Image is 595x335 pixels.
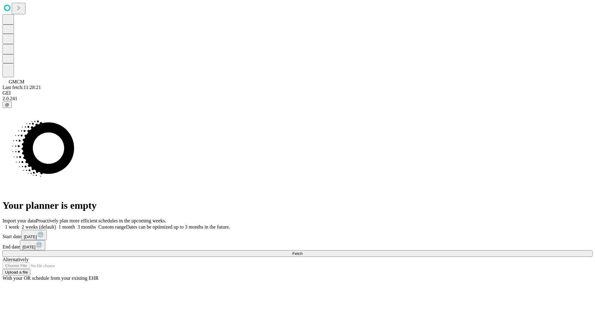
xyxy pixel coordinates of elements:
[36,218,166,223] span: Proactively plan more efficient schedules in the upcoming weeks.
[21,230,47,240] button: [DATE]
[22,245,35,249] span: [DATE]
[5,224,19,230] span: 1 week
[2,96,593,101] div: 2.0.241
[77,224,96,230] span: 3 months
[2,257,29,262] span: Alternatively
[2,101,12,108] button: @
[126,224,230,230] span: Dates can be optimized up to 3 months in the future.
[2,85,41,90] span: Last fetch: 11:28:21
[2,218,36,223] span: Import your data
[24,234,37,239] span: [DATE]
[2,230,593,240] div: Start date
[2,250,593,257] button: Fetch
[22,224,56,230] span: 2 weeks (default)
[2,275,99,281] span: With your OR schedule from your existing EHR
[5,102,9,107] span: @
[98,224,126,230] span: Custom range
[9,79,24,84] span: GMCM
[59,224,75,230] span: 1 month
[292,251,302,256] span: Fetch
[2,269,30,275] button: Upload a file
[2,200,593,211] h1: Your planner is empty
[2,240,593,250] div: End date
[2,90,593,96] div: GEI
[20,240,45,250] button: [DATE]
